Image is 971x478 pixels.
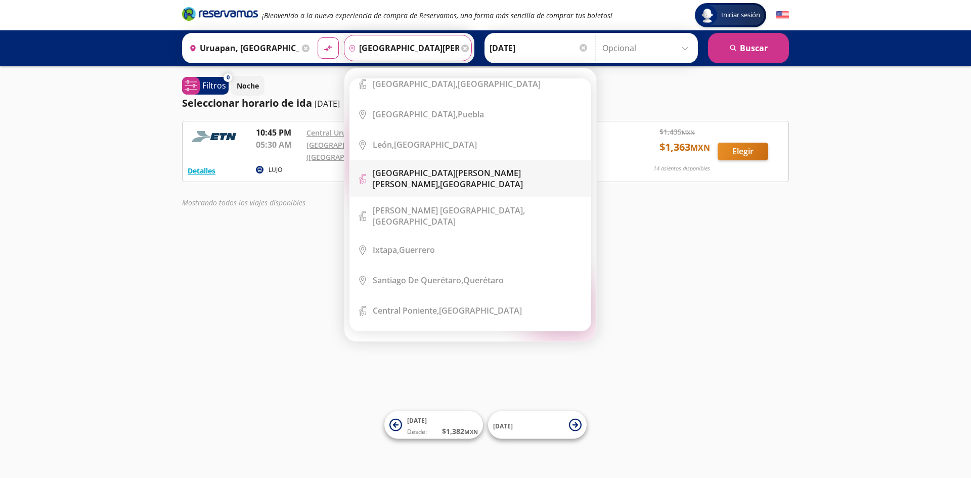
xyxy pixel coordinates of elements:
[373,275,463,286] b: Santiago de Querétaro,
[373,78,541,90] div: [GEOGRAPHIC_DATA]
[373,109,458,120] b: [GEOGRAPHIC_DATA],
[231,76,264,96] button: Noche
[682,128,695,136] small: MXN
[373,109,484,120] div: Puebla
[717,10,764,20] span: Iniciar sesión
[262,11,612,20] em: ¡Bienvenido a la nueva experiencia de compra de Reservamos, una forma más sencilla de comprar tus...
[188,165,215,176] button: Detalles
[315,98,340,110] p: [DATE]
[373,205,583,227] div: [GEOGRAPHIC_DATA]
[602,35,693,61] input: Opcional
[659,126,695,137] span: $ 1,435
[182,77,229,95] button: 0Filtros
[237,80,259,91] p: Noche
[493,421,513,430] span: [DATE]
[182,6,258,24] a: Brand Logo
[185,35,299,61] input: Buscar Origen
[384,411,483,439] button: [DATE]Desde:$1,382MXN
[373,139,477,150] div: [GEOGRAPHIC_DATA]
[373,305,522,316] div: [GEOGRAPHIC_DATA]
[407,416,427,425] span: [DATE]
[373,139,394,150] b: León,
[269,165,282,175] p: LUJO
[659,140,710,155] span: $ 1,363
[306,140,435,162] a: [GEOGRAPHIC_DATA][PERSON_NAME] ([GEOGRAPHIC_DATA])
[373,244,435,255] div: Guerrero
[690,142,710,153] small: MXN
[373,167,583,190] div: [GEOGRAPHIC_DATA]
[182,198,305,207] em: Mostrando todos los viajes disponibles
[202,79,226,92] p: Filtros
[188,126,243,147] img: RESERVAMOS
[490,35,589,61] input: Elegir Fecha
[407,427,427,437] span: Desde:
[442,426,478,437] span: $ 1,382
[373,78,458,90] b: [GEOGRAPHIC_DATA],
[344,35,459,61] input: Buscar Destino
[373,167,521,190] b: [GEOGRAPHIC_DATA][PERSON_NAME][PERSON_NAME],
[373,244,399,255] b: Ixtapa,
[373,205,525,216] b: [PERSON_NAME] [GEOGRAPHIC_DATA],
[306,128,364,138] a: Central Uruapan
[256,139,301,151] p: 05:30 AM
[776,9,789,22] button: English
[182,96,312,111] p: Seleccionar horario de ida
[718,143,768,160] button: Elegir
[256,126,301,139] p: 10:45 PM
[373,305,439,316] b: Central Poniente,
[373,275,504,286] div: Querétaro
[488,411,587,439] button: [DATE]
[182,6,258,21] i: Brand Logo
[227,73,230,82] span: 0
[464,428,478,436] small: MXN
[653,164,710,173] p: 14 asientos disponibles
[708,33,789,63] button: Buscar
